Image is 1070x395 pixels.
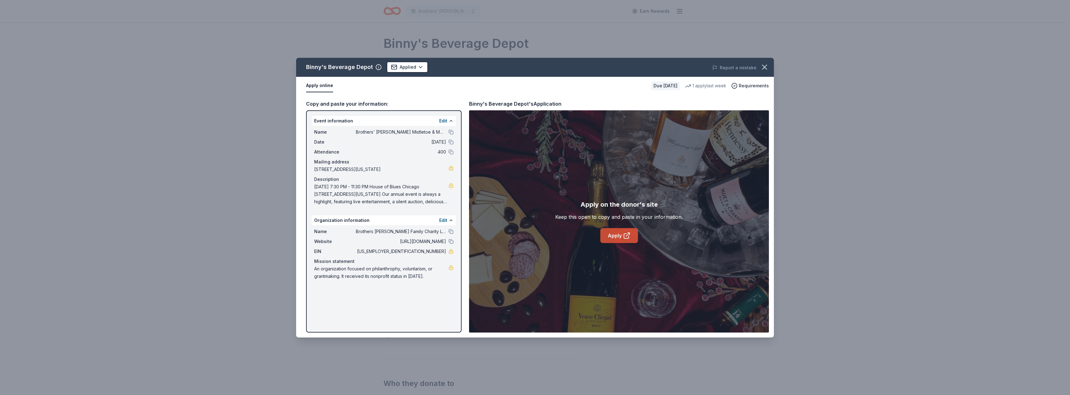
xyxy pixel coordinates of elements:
[600,228,638,243] a: Apply
[314,138,356,146] span: Date
[356,248,446,255] span: [US_EMPLOYER_IDENTIFICATION_NUMBER]
[314,248,356,255] span: EIN
[356,148,446,156] span: 400
[314,158,454,166] div: Mailing address
[731,82,769,90] button: Requirements
[314,166,449,173] span: [STREET_ADDRESS][US_STATE]
[439,117,447,125] button: Edit
[306,100,462,108] div: Copy and paste your information:
[356,138,446,146] span: [DATE]
[739,82,769,90] span: Requirements
[306,62,373,72] div: Binny's Beverage Depot
[580,200,658,209] div: Apply on the donor's site
[314,228,356,235] span: Name
[314,265,449,280] span: An organization focused on philanthrophy, voluntarism, or grantmaking. It received its nonprofit ...
[306,79,333,92] button: Apply online
[555,213,683,221] div: Keep this open to copy and paste in your information.
[469,100,561,108] div: Binny's Beverage Depot's Application
[356,128,446,136] span: Brothers' [PERSON_NAME] Mistletoe & Mezze Fundraiser
[356,238,446,245] span: [URL][DOMAIN_NAME]
[356,228,446,235] span: Brothers [PERSON_NAME] Family Charity Ltd
[439,217,447,224] button: Edit
[685,82,726,90] div: 1 apply last week
[314,176,454,183] div: Description
[312,215,456,225] div: Organization information
[314,128,356,136] span: Name
[314,258,454,265] div: Mission statement
[314,148,356,156] span: Attendance
[651,81,680,90] div: Due [DATE]
[387,62,428,73] button: Applied
[312,116,456,126] div: Event information
[400,63,416,71] span: Applied
[314,238,356,245] span: Website
[314,183,449,205] span: [DATE] 7:30 PM - 11:30 PM House of Blues Chicago [STREET_ADDRESS][US_STATE] Our annual event is a...
[712,64,756,71] button: Report a mistake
